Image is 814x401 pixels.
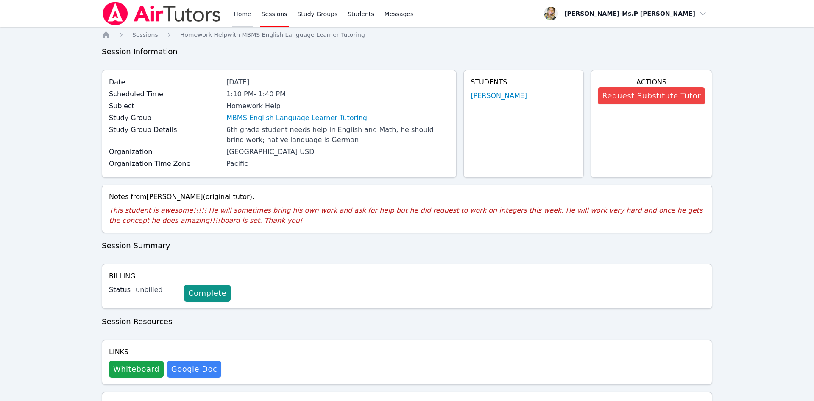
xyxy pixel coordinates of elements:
div: Homework Help [226,101,449,111]
span: Messages [385,10,414,18]
label: Study Group [109,113,221,123]
h3: Session Resources [102,316,712,328]
a: [PERSON_NAME] [471,91,527,101]
h3: Session Information [102,46,712,58]
label: Study Group Details [109,125,221,135]
label: Date [109,77,221,87]
div: Notes from [PERSON_NAME] (original tutor): [109,192,705,202]
h4: Students [471,77,577,87]
div: [DATE] [226,77,449,87]
h4: Links [109,347,221,357]
button: Request Substitute Tutor [598,87,705,104]
h4: Actions [598,77,705,87]
a: MBMS English Language Learner Tutoring [226,113,367,123]
div: 1:10 PM - 1:40 PM [226,89,449,99]
div: 6th grade student needs help in English and Math; he should bring work; native language is German [226,125,449,145]
label: Subject [109,101,221,111]
span: Homework Help with MBMS English Language Learner Tutoring [180,31,365,38]
label: Organization [109,147,221,157]
div: Pacific [226,159,449,169]
div: unbilled [136,285,177,295]
a: Google Doc [167,361,221,378]
div: [GEOGRAPHIC_DATA] USD [226,147,449,157]
h4: Billing [109,271,705,281]
p: This student is awesome!!!!! He will sometimes bring his own work and ask for help but he did req... [109,205,705,226]
nav: Breadcrumb [102,31,712,39]
label: Scheduled Time [109,89,221,99]
img: Air Tutors [102,2,222,25]
h3: Session Summary [102,240,712,252]
a: Sessions [132,31,158,39]
label: Status [109,285,131,295]
a: Homework Helpwith MBMS English Language Learner Tutoring [180,31,365,39]
label: Organization Time Zone [109,159,221,169]
button: Whiteboard [109,361,164,378]
span: Sessions [132,31,158,38]
a: Complete [184,285,231,302]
